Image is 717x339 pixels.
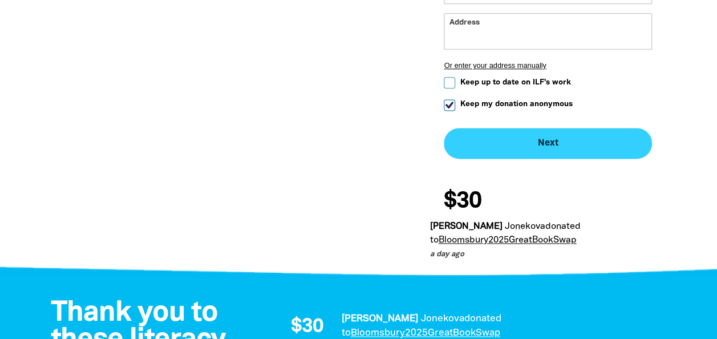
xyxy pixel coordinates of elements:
[460,99,572,110] span: Keep my donation anonymous
[350,329,500,337] a: Bloomsbury2025GreatBookSwap
[444,128,652,159] button: Next
[444,61,652,70] button: Or enter your address manually
[430,183,666,260] div: Donation stream
[430,249,657,261] p: a day ago
[444,99,455,111] input: Keep my donation anonymous
[420,314,464,323] em: Jonekova
[444,77,455,88] input: Keep up to date on ILF's work
[430,223,502,231] em: [PERSON_NAME]
[291,317,323,337] span: $30
[460,77,570,88] span: Keep up to date on ILF's work
[444,190,481,213] span: $30
[341,314,418,323] em: [PERSON_NAME]
[504,223,545,231] em: Jonekova
[438,236,576,244] a: Bloomsbury2025GreatBookSwap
